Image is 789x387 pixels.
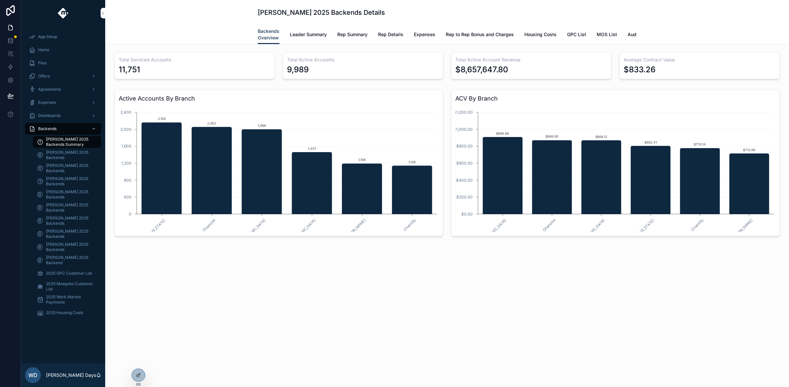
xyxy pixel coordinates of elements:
a: MOS List [597,29,617,42]
tspan: $200.00 [456,194,473,199]
span: Offers [38,74,50,79]
a: 2025 Work Market Payments [33,294,101,306]
tspan: $800.00 [456,144,473,148]
a: 2025 Mosquito Customer List [33,281,101,292]
text: $869.00 [545,134,558,138]
a: Expenses [25,97,101,108]
text: $776.14 [694,142,706,146]
a: [PERSON_NAME] 2025 Backends Summary [33,136,101,148]
div: 11,751 [119,64,140,75]
tspan: $1,200.00 [454,110,473,115]
a: Backends [25,123,101,135]
span: App Setup [38,34,57,39]
img: App logo [58,8,69,18]
text: [PERSON_NAME] [729,218,754,242]
a: Backends Overview [258,25,279,44]
span: Agreements [38,87,61,92]
a: Agreements [25,83,101,95]
div: scrollable content [21,26,105,327]
text: $868.12 [595,135,607,139]
div: 9,989 [287,64,309,75]
a: 2025 GPC Customer List [33,267,101,279]
a: Files [25,57,101,69]
span: [PERSON_NAME] 2025 Backend [46,255,95,265]
a: [PERSON_NAME] 2025 Backends [33,228,101,240]
text: 1,996 [258,124,266,127]
tspan: 0 [129,212,131,216]
span: 2025 Housing Costs [46,310,83,315]
span: Backends Overview [258,28,279,41]
span: [PERSON_NAME] 2025 Backends [46,163,95,173]
text: Charlotte [202,218,216,233]
div: $8,657,647.80 [455,64,508,75]
tspan: 800 [124,178,131,183]
a: Dashboards [25,110,101,122]
a: [PERSON_NAME] 2025 Backends [33,162,101,174]
text: Charlotte [542,218,557,233]
span: [PERSON_NAME] 2025 Backends [46,150,95,160]
tspan: $400.00 [456,178,473,183]
tspan: 1,600 [121,144,131,148]
text: 1,188 [358,158,366,162]
a: App Setup [25,31,101,43]
span: Files [38,60,47,66]
div: chart [455,106,776,232]
div: chart [119,106,439,232]
h3: Total Active Accounts [287,57,439,63]
tspan: 2,400 [120,110,131,115]
text: Chantilly [402,218,417,232]
span: Rep to Rep Bonus and Charges [446,31,514,38]
p: [PERSON_NAME] Days [46,372,96,378]
div: $833.26 [624,64,656,75]
h3: Active Accounts By Branch [119,94,439,103]
span: Expenses [414,31,435,38]
tspan: $0.00 [461,212,473,216]
a: [PERSON_NAME] 2025 Backends [33,189,101,200]
span: [PERSON_NAME] 2025 Backends [46,176,95,187]
a: Housing Costs [524,29,557,42]
span: MOS List [597,31,617,38]
span: Audit Log [628,31,649,38]
span: Backends [38,126,57,131]
span: [PERSON_NAME] 2025 Backends [46,242,95,252]
a: Leader Summary [290,29,327,42]
text: $802.41 [644,140,657,144]
text: 1,138 [408,160,416,164]
span: Rep Summary [337,31,368,38]
text: 1,457 [308,147,316,150]
span: WD [28,371,37,379]
h3: Average Contract Value [624,57,776,63]
a: GPC List [567,29,586,42]
span: [PERSON_NAME] 2025 Backends [46,202,95,213]
span: 2025 GPC Customer List [46,271,92,276]
tspan: 400 [124,194,131,199]
a: [PERSON_NAME] 2025 Backends [33,241,101,253]
text: [US_STATE] [637,218,655,236]
tspan: 1,200 [121,161,131,166]
span: [PERSON_NAME] 2025 Backends [46,216,95,226]
a: Home [25,44,101,56]
text: [US_STATE] [149,218,166,236]
text: Chantilly [690,218,704,232]
span: Expenses [38,100,56,105]
text: $906.88 [496,131,509,135]
tspan: $1,000.00 [453,127,473,132]
span: 2025 Mosquito Customer List [46,281,95,292]
tspan: $600.00 [456,161,473,166]
a: Audit Log [628,29,649,42]
h3: Total Active Account Revenue [455,57,607,63]
text: 2,158 [158,117,166,121]
a: Rep to Rep Bonus and Charges [446,29,514,42]
span: [PERSON_NAME] 2025 Backends [46,189,95,200]
tspan: 2,000 [120,127,131,132]
span: Dashboards [38,113,60,118]
a: [PERSON_NAME] 2025 Backends [33,175,101,187]
span: 2025 Work Market Payments [46,294,95,305]
span: [PERSON_NAME] 2025 Backends Summary [46,137,95,147]
a: [PERSON_NAME] 2025 Backends [33,215,101,227]
span: Home [38,47,49,53]
a: Offers [25,70,101,82]
a: [PERSON_NAME] 2025 Backends [33,149,101,161]
a: Rep Details [378,29,403,42]
span: [PERSON_NAME] 2025 Backends [46,229,95,239]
